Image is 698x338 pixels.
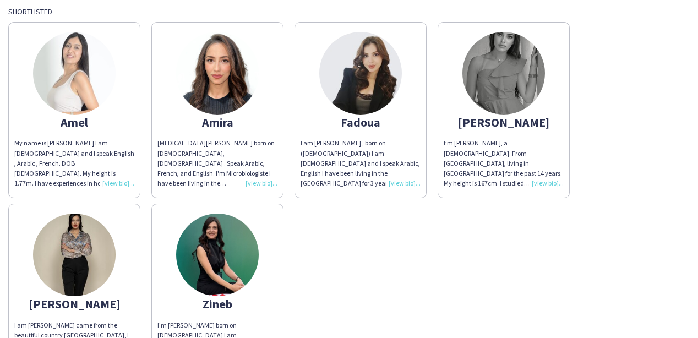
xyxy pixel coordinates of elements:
[8,7,690,17] div: Shortlisted
[301,117,421,127] div: Fadoua
[319,32,402,115] img: thumb-655b6205cc862.jpeg
[444,138,564,188] div: I’m [PERSON_NAME], a [DEMOGRAPHIC_DATA]. From [GEOGRAPHIC_DATA], living in [GEOGRAPHIC_DATA] for ...
[176,32,259,115] img: thumb-6582a0cdb5742.jpeg
[14,138,134,188] div: My name is [PERSON_NAME] I am [DEMOGRAPHIC_DATA] and I speak English , Arabic , French. DOB [DEMO...
[14,299,134,309] div: [PERSON_NAME]
[462,32,545,115] img: thumb-6470954d7bde5.jpeg
[444,117,564,127] div: [PERSON_NAME]
[33,32,116,115] img: thumb-66b264d8949b5.jpeg
[157,299,277,309] div: Zineb
[33,214,116,296] img: thumb-67126dc907f79.jpeg
[157,117,277,127] div: Amira
[14,117,134,127] div: Amel
[301,138,421,188] div: I am [PERSON_NAME] , born on ([DEMOGRAPHIC_DATA]) I am [DEMOGRAPHIC_DATA] and I speak Arabic, Eng...
[176,214,259,296] img: thumb-8fa862a2-4ba6-4d8c-b812-4ab7bb08ac6d.jpg
[157,138,277,188] div: [MEDICAL_DATA][PERSON_NAME] born on [DEMOGRAPHIC_DATA], [DEMOGRAPHIC_DATA] . Speak Arabic, French...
